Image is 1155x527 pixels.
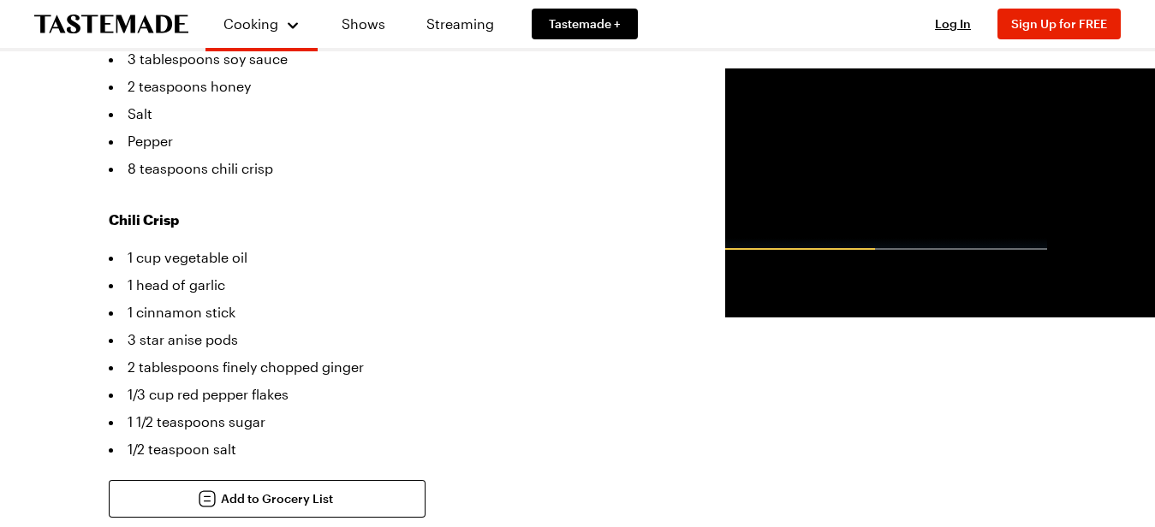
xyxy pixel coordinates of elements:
span: Cooking [223,15,278,32]
span: Tastemade + [549,15,621,33]
li: 8 teaspoons chili crisp [109,155,674,182]
video-js: Video Player [725,68,1047,250]
span: Log In [935,16,971,31]
li: Pepper [109,127,674,155]
li: 1/2 teaspoon salt [109,435,674,463]
button: Cooking [223,7,301,41]
li: Salt [109,100,674,127]
li: 1 cup vegetable oil [109,244,674,271]
li: 3 tablespoons soy sauce [109,45,674,73]
li: 1 head of garlic [109,271,674,299]
li: 2 teaspoons honey [109,73,674,100]
li: 3 star anise pods [109,326,674,353]
li: 1 cinnamon stick [109,299,674,326]
button: Add to Grocery List [109,480,426,518]
a: Tastemade + [532,9,638,39]
span: Add to Grocery List [221,490,333,507]
button: Sign Up for FREE [997,9,1121,39]
a: To Tastemade Home Page [34,15,188,34]
li: 1 1/2 teaspoons sugar [109,408,674,435]
li: 2 tablespoons finely chopped ginger [109,353,674,381]
button: Log In [919,15,987,33]
h3: Chili Crisp [109,210,674,230]
li: 1/3 cup red pepper flakes [109,381,674,408]
span: Sign Up for FREE [1011,16,1107,31]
